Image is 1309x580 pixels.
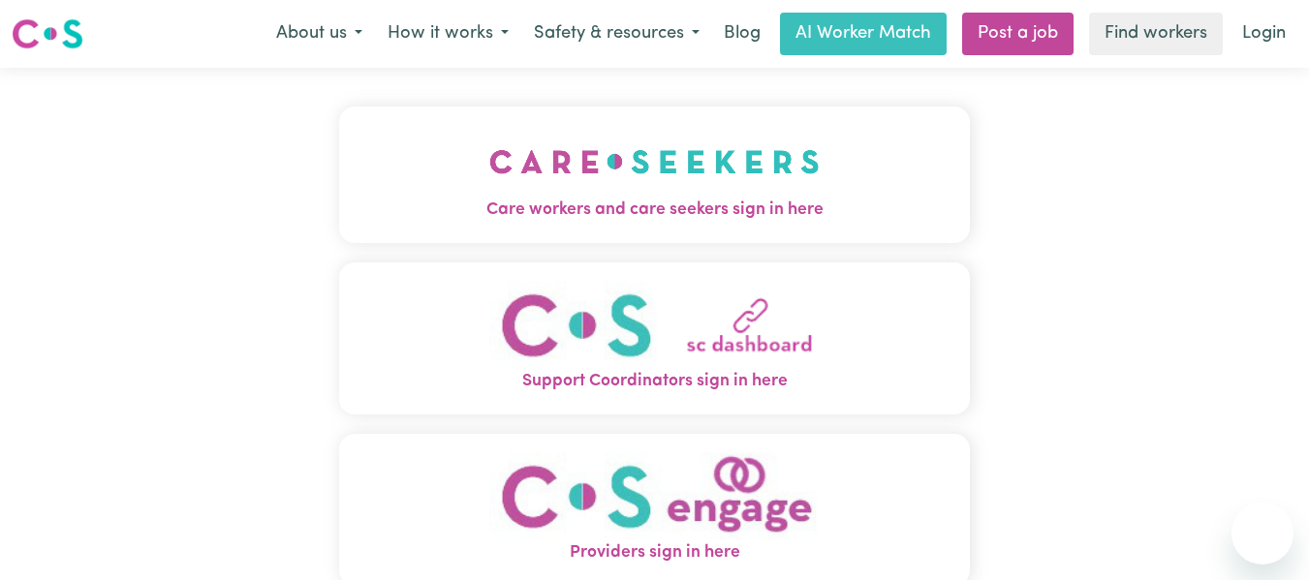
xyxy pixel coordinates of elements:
[1231,13,1297,55] a: Login
[339,540,971,565] span: Providers sign in here
[339,261,971,413] button: Support Coordinators sign in here
[12,12,83,56] a: Careseekers logo
[780,13,947,55] a: AI Worker Match
[339,107,971,242] button: Care workers and care seekers sign in here
[962,13,1074,55] a: Post a job
[521,14,712,54] button: Safety & resources
[12,16,83,51] img: Careseekers logo
[339,369,971,394] span: Support Coordinators sign in here
[264,14,375,54] button: About us
[339,198,971,223] span: Care workers and care seekers sign in here
[1089,13,1223,55] a: Find workers
[1231,503,1293,565] iframe: Button to launch messaging window
[712,13,772,55] a: Blog
[375,14,521,54] button: How it works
